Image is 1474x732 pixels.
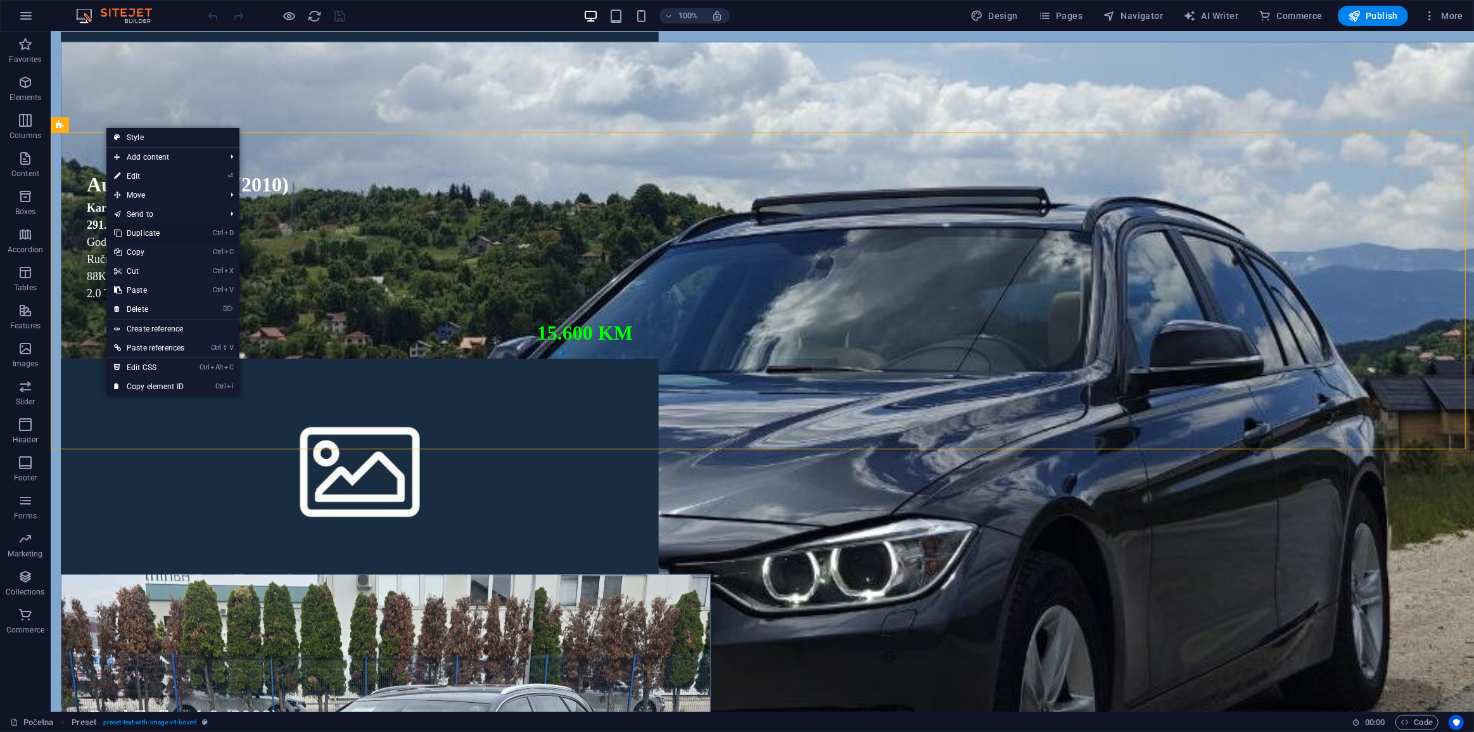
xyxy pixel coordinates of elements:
i: D [224,229,233,237]
a: Ctrl⇧VPaste references [106,338,192,357]
p: Tables [14,283,37,293]
span: Move [106,186,220,205]
i: Ctrl [213,229,224,237]
button: AI Writer [1178,6,1243,26]
i: C [224,363,233,371]
span: . preset-text-with-image-v4-boxed [101,715,197,730]
p: Header [13,435,38,445]
span: 00 00 [1365,715,1385,730]
i: Ctrl [211,344,221,352]
p: Accordion [8,245,43,255]
span: AI Writer [1183,10,1238,22]
button: reload [307,8,322,23]
a: Create reference [106,319,239,338]
button: 100% [659,8,704,23]
span: Click to select. Double-click to edit [72,715,96,730]
p: Columns [10,131,41,141]
button: Publish [1338,6,1408,26]
p: Commerce [6,625,44,635]
h6: 100% [678,8,699,23]
nav: breadcrumb [72,715,208,730]
button: Usercentrics [1449,715,1464,730]
i: This element is a customizable preset [202,719,208,726]
span: Add content [106,148,220,167]
a: Click to cancel selection. Double-click to open Pages [10,715,53,730]
span: : [1374,717,1376,727]
i: ⇧ [222,344,228,352]
p: Marketing [8,549,42,559]
span: Pages [1038,10,1083,22]
button: Commerce [1254,6,1328,26]
a: CtrlICopy element ID [106,377,192,396]
i: C [224,248,233,256]
a: CtrlCCopy [106,243,192,262]
a: CtrlVPaste [106,281,192,300]
button: Pages [1033,6,1088,26]
a: Style [106,128,239,147]
span: Publish [1348,10,1398,22]
i: V [229,344,233,352]
img: Editor Logo [73,8,168,23]
a: CtrlXCut [106,262,192,281]
button: Code [1395,715,1439,730]
i: On resize automatically adjust zoom level to fit chosen device. [711,10,723,22]
a: ⌦Delete [106,300,192,319]
i: Ctrl [213,267,224,275]
p: Favorites [9,55,41,65]
p: Forms [14,511,37,521]
button: More [1418,6,1468,26]
div: Design (Ctrl+Alt+Y) [965,6,1023,26]
p: Collections [6,587,44,597]
i: Ctrl [213,248,224,256]
a: CtrlDDuplicate [106,224,192,243]
span: Design [970,10,1018,22]
p: Elements [10,93,42,103]
p: Images [13,359,39,369]
span: Code [1401,715,1433,730]
i: X [224,267,233,275]
i: I [227,382,233,390]
a: Send to [106,205,220,224]
i: Ctrl [216,382,226,390]
p: Content [11,169,39,179]
p: Slider [16,397,35,407]
p: Boxes [15,207,36,217]
p: Footer [14,473,37,483]
p: Features [10,321,41,331]
i: Ctrl [213,286,224,294]
button: Click here to leave preview mode and continue editing [282,8,297,23]
a: CtrlAltCEdit CSS [106,358,192,377]
i: ⏎ [227,172,233,180]
i: Alt [211,363,224,371]
span: Navigator [1103,10,1163,22]
i: ⌦ [223,305,233,313]
button: Design [965,6,1023,26]
span: More [1423,10,1463,22]
i: V [224,286,233,294]
a: ⏎Edit [106,167,192,186]
button: Navigator [1098,6,1168,26]
h6: Session time [1352,715,1385,730]
i: Ctrl [200,363,210,371]
span: Commerce [1259,10,1323,22]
